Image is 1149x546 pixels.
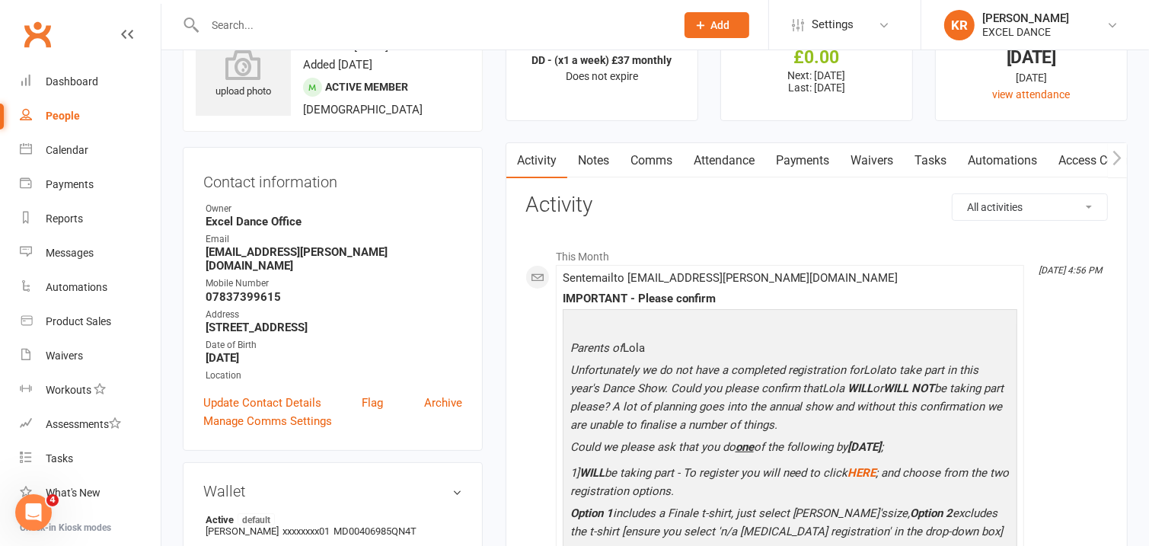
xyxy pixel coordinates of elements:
[46,315,111,327] div: Product Sales
[570,506,613,520] b: Option 1
[20,305,161,339] a: Product Sales
[711,19,730,31] span: Add
[566,70,638,82] span: Does not expire
[20,476,161,510] a: What's New
[46,110,80,122] div: People
[525,241,1108,265] li: This Month
[570,382,1004,432] span: or be taking part please? A lot of planning goes into the annual show and without this confirmati...
[884,382,935,395] b: WILL NOT
[46,144,88,156] div: Calendar
[620,143,683,178] a: Comms
[206,351,462,365] strong: [DATE]
[950,49,1113,65] div: [DATE]
[203,168,462,190] h3: Contact information
[424,394,462,412] a: Archive
[20,373,161,407] a: Workouts
[944,10,975,40] div: KR
[206,276,462,291] div: Mobile Number
[570,363,979,395] span: to take part in this year's Dance Show. Could you please confirm that
[982,11,1069,25] div: [PERSON_NAME]
[982,25,1069,39] div: EXCEL DANCE
[685,12,749,38] button: Add
[911,506,953,520] b: Option 2
[20,270,161,305] a: Automations
[950,69,1113,86] div: [DATE]
[203,483,462,500] h3: Wallet
[15,494,52,531] iframe: Intercom live chat
[20,236,161,270] a: Messages
[506,143,567,178] a: Activity
[1039,265,1102,276] i: [DATE] 4:56 PM
[206,338,462,353] div: Date of Birth
[46,452,73,465] div: Tasks
[736,440,754,454] u: one
[848,382,873,395] b: WILL
[206,215,462,228] strong: Excel Dance Office
[992,88,1070,101] a: view attendance
[303,103,423,117] span: [DEMOGRAPHIC_DATA]
[958,143,1048,178] a: Automations
[206,321,462,334] strong: [STREET_ADDRESS]
[570,440,884,454] i: Could we please ask that you do of the following by ;
[46,178,94,190] div: Payments
[563,271,898,285] span: Sent email to [EMAIL_ADDRESS][PERSON_NAME][DOMAIN_NAME]
[20,168,161,202] a: Payments
[46,384,91,396] div: Workouts
[303,58,372,72] time: Added [DATE]
[570,341,623,355] i: Parents of
[570,363,864,377] i: Unfortunately we do not have a completed registration for
[812,8,854,42] span: Settings
[203,412,332,430] a: Manage Comms Settings
[46,247,94,259] div: Messages
[203,394,321,412] a: Update Contact Details
[206,369,462,383] div: Location
[905,143,958,178] a: Tasks
[20,407,161,442] a: Assessments
[334,525,417,537] span: MD00406985QN4T
[567,143,620,178] a: Notes
[20,202,161,236] a: Reports
[46,281,107,293] div: Automations
[735,69,898,94] p: Next: [DATE] Last: [DATE]
[46,494,59,506] span: 4
[206,202,462,216] div: Owner
[848,440,882,454] b: [DATE]
[20,339,161,373] a: Waivers
[570,506,1004,538] i: includes a Finale t-shirt, just select [PERSON_NAME]'s
[525,193,1108,217] h3: Activity
[570,466,1010,498] i: 1] be taking part - To register you will need to click ; and choose from the two registration opt...
[567,339,1013,361] p: Lola
[20,65,161,99] a: Dashboard
[206,245,462,273] strong: [EMAIL_ADDRESS][PERSON_NAME][DOMAIN_NAME]
[362,394,383,412] a: Flag
[18,15,56,53] a: Clubworx
[206,308,462,322] div: Address
[20,133,161,168] a: Calendar
[848,466,876,480] a: HERE
[46,418,121,430] div: Assessments
[206,232,462,247] div: Email
[325,81,408,93] span: Active member
[238,513,275,525] span: default
[765,143,841,178] a: Payments
[282,525,330,537] span: xxxxxxxx01
[46,212,83,225] div: Reports
[841,143,905,178] a: Waivers
[200,14,665,36] input: Search...
[206,513,455,525] strong: Active
[563,292,1017,305] div: IMPORTANT - Please confirm
[196,49,291,100] div: upload photo
[579,466,605,480] b: WILL
[20,99,161,133] a: People
[683,143,765,178] a: Attendance
[20,442,161,476] a: Tasks
[46,487,101,499] div: What's New
[531,54,672,66] strong: DD - (x1 a week) £37 monthly
[46,350,83,362] div: Waivers
[203,511,462,539] li: [PERSON_NAME]
[735,49,898,65] div: £0.00
[46,75,98,88] div: Dashboard
[206,290,462,304] strong: 07837399615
